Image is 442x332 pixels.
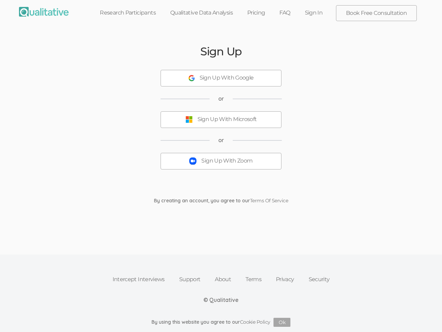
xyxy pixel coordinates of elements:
a: About [208,272,238,287]
img: Sign Up With Microsoft [185,116,193,123]
div: By creating an account, you agree to our [149,197,293,204]
div: Sign Up With Zoom [201,157,252,165]
div: By using this website you agree to our [152,318,291,327]
a: FAQ [272,5,297,20]
a: Qualitative Data Analysis [163,5,240,20]
a: Intercept Interviews [105,272,172,287]
button: Ok [273,318,290,327]
span: or [218,95,224,103]
button: Sign Up With Zoom [161,153,281,169]
div: Sign Up With Microsoft [198,116,257,123]
div: © Qualitative [203,296,239,304]
a: Book Free Consultation [336,6,416,21]
a: Terms Of Service [250,197,288,204]
span: or [218,136,224,144]
button: Sign Up With Microsoft [161,111,281,128]
a: Pricing [240,5,272,20]
a: Support [172,272,208,287]
iframe: Chat Widget [407,299,442,332]
a: Sign In [298,5,330,20]
img: Sign Up With Google [189,75,195,81]
a: Research Participants [93,5,163,20]
button: Sign Up With Google [161,70,281,86]
a: Privacy [269,272,301,287]
img: Qualitative [19,7,69,17]
div: Sign Up With Google [200,74,254,82]
a: Terms [238,272,269,287]
h2: Sign Up [200,45,242,57]
a: Security [301,272,337,287]
a: Cookie Policy [240,319,270,325]
img: Sign Up With Zoom [189,157,196,165]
